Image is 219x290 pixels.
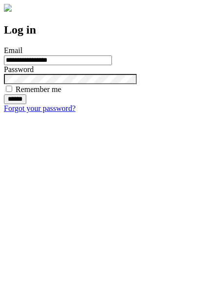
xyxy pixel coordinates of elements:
[4,4,12,12] img: logo-4e3dc11c47720685a147b03b5a06dd966a58ff35d612b21f08c02c0306f2b779.png
[16,85,61,93] label: Remember me
[4,65,34,73] label: Password
[4,46,22,54] label: Email
[4,104,75,112] a: Forgot your password?
[4,23,215,36] h2: Log in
